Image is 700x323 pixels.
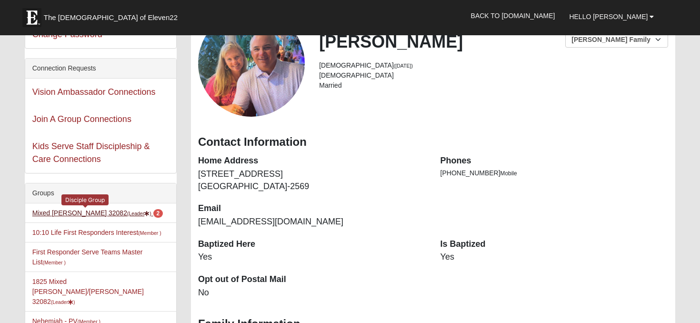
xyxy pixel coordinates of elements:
small: (Member ) [43,260,66,265]
h2: [PERSON_NAME] [319,31,668,52]
li: [PHONE_NUMBER] [440,168,669,178]
dt: Is Baptized [440,238,669,251]
li: [DEMOGRAPHIC_DATA] [319,71,668,81]
li: Married [319,81,668,91]
div: Groups [25,183,176,203]
a: The [DEMOGRAPHIC_DATA] of Eleven22 [18,3,208,27]
a: 10:10 Life First Responders Interest(Member ) [32,229,161,236]
a: Vision Ambassador Connections [32,87,156,97]
div: Disciple Group [61,194,109,205]
h3: Contact Information [198,135,668,149]
li: [DEMOGRAPHIC_DATA] [319,61,668,71]
small: (Member ) [138,230,161,236]
dd: [EMAIL_ADDRESS][DOMAIN_NAME] [198,216,426,228]
small: (Leader ) [51,299,75,305]
a: Mixed [PERSON_NAME] 32082(Leader) 2 [32,209,163,217]
img: Eleven22 logo [22,8,41,27]
small: ([DATE]) [394,63,413,69]
dt: Opt out of Postal Mail [198,273,426,286]
a: Back to [DOMAIN_NAME] [464,4,562,28]
div: Connection Requests [25,59,176,79]
span: number of pending members [153,209,163,218]
dt: Email [198,202,426,215]
dt: Phones [440,155,669,167]
a: View Fullsize Photo [198,10,305,117]
a: 1825 Mixed [PERSON_NAME]/[PERSON_NAME] 32082(Leader) [32,278,144,305]
a: First Responder Serve Teams Master List(Member ) [32,248,143,266]
span: Mobile [500,170,517,177]
a: Hello [PERSON_NAME] [562,5,661,29]
span: The [DEMOGRAPHIC_DATA] of Eleven22 [44,13,178,22]
dd: No [198,287,426,299]
span: Hello [PERSON_NAME] [569,13,648,20]
small: (Leader ) [127,211,151,216]
dt: Home Address [198,155,426,167]
a: Kids Serve Staff Discipleship & Care Connections [32,141,150,164]
dt: Baptized Here [198,238,426,251]
dd: [STREET_ADDRESS] [GEOGRAPHIC_DATA]-2569 [198,168,426,192]
dd: Yes [440,251,669,263]
a: Join A Group Connections [32,114,131,124]
dd: Yes [198,251,426,263]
